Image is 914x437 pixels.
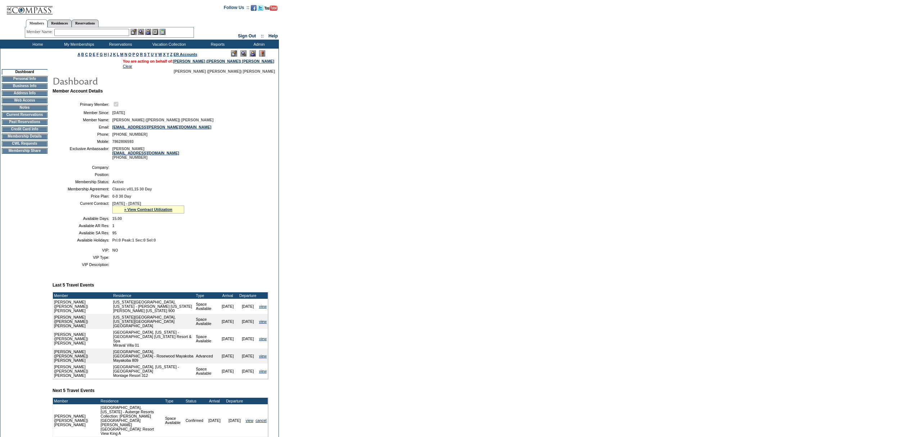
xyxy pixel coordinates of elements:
a: I [108,52,109,57]
td: [PERSON_NAME] ([PERSON_NAME]) [PERSON_NAME] [53,329,112,348]
td: [GEOGRAPHIC_DATA], [GEOGRAPHIC_DATA] - Rosewood Mayakoba Mayakoba 809 [112,348,195,364]
td: Available Days: [55,216,109,221]
a: » View Contract Utilization [124,207,172,212]
td: Personal Info [2,76,47,82]
td: Available AR Res: [55,224,109,228]
img: View Mode [240,50,246,57]
a: G [100,52,103,57]
td: Confirmed [185,404,204,437]
a: N [125,52,127,57]
a: Become our fan on Facebook [251,7,257,12]
td: Dashboard [2,69,47,75]
td: Residence [99,398,164,404]
td: Past Reservations [2,119,47,125]
td: Follow Us :: [224,4,249,13]
a: view [259,319,267,324]
td: Member [53,292,112,299]
td: VIP Type: [55,255,109,260]
span: NO [112,248,118,252]
td: Current Reservations [2,112,47,118]
a: B [81,52,84,57]
a: Clear [123,64,132,68]
td: My Memberships [58,40,99,49]
img: Impersonate [250,50,256,57]
a: R [140,52,143,57]
img: Reservations [152,29,158,35]
a: view [259,369,267,373]
a: X [163,52,166,57]
td: Available SA Res: [55,231,109,235]
td: Arrival [204,398,225,404]
td: Price Plan: [55,194,109,198]
td: [PERSON_NAME] ([PERSON_NAME]) [PERSON_NAME] [53,364,112,379]
a: Residences [47,19,72,27]
td: Available Holidays: [55,238,109,242]
a: V [155,52,157,57]
img: b_edit.gif [131,29,137,35]
span: 15.00 [112,216,122,221]
td: [PERSON_NAME] ([PERSON_NAME]) [PERSON_NAME] [53,299,112,314]
td: Membership Status: [55,180,109,184]
a: view [259,354,267,358]
td: Company: [55,165,109,170]
td: Vacation Collection [140,40,196,49]
td: [GEOGRAPHIC_DATA], [US_STATE] - Auberge Resorts Collection: [PERSON_NAME][GEOGRAPHIC_DATA] [PERSO... [99,404,164,437]
td: [DATE] [238,329,258,348]
span: :: [261,33,264,39]
a: O [128,52,131,57]
a: K [113,52,116,57]
a: U [151,52,154,57]
a: J [110,52,112,57]
span: Classic v01.15 30 Day [112,187,152,191]
td: Credit Card Info [2,126,47,132]
td: Reservations [99,40,140,49]
td: [GEOGRAPHIC_DATA], [US_STATE] - [GEOGRAPHIC_DATA] [US_STATE] Resort & Spa Miraval Villa 01 [112,329,195,348]
td: Advanced [195,348,217,364]
a: view [259,337,267,341]
td: Member [53,398,97,404]
a: Members [26,19,48,27]
a: Z [170,52,173,57]
td: Home [16,40,58,49]
td: Member Name: [55,118,109,122]
span: 0-0 30 Day [112,194,131,198]
td: Admin [237,40,279,49]
img: Subscribe to our YouTube Channel [264,5,277,11]
td: [US_STATE][GEOGRAPHIC_DATA], [US_STATE][GEOGRAPHIC_DATA] [GEOGRAPHIC_DATA] [112,314,195,329]
span: [PERSON_NAME] ([PERSON_NAME]) [PERSON_NAME] [112,118,213,122]
a: P [132,52,135,57]
a: A [78,52,80,57]
td: Type [164,398,185,404]
a: view [246,418,253,423]
span: [PERSON_NAME] [PHONE_NUMBER] [112,147,179,159]
span: 1 [112,224,114,228]
td: [US_STATE][GEOGRAPHIC_DATA], [US_STATE] - [PERSON_NAME] [US_STATE] [PERSON_NAME] [US_STATE] 900 [112,299,195,314]
a: F [96,52,99,57]
a: view [259,304,267,308]
a: [PERSON_NAME] ([PERSON_NAME]) [PERSON_NAME] [173,59,274,63]
td: [PERSON_NAME] ([PERSON_NAME]) [PERSON_NAME] [53,348,112,364]
td: VIP Description: [55,262,109,267]
td: Membership Share [2,148,47,154]
img: Follow us on Twitter [258,5,263,11]
span: Active [112,180,124,184]
td: Web Access [2,98,47,103]
img: Edit Mode [231,50,237,57]
a: L [117,52,119,57]
td: Exclusive Ambassador: [55,147,109,159]
a: W [158,52,162,57]
td: [DATE] [204,404,225,437]
a: cancel [255,418,267,423]
img: View [138,29,144,35]
span: 7862806593 [112,139,134,144]
a: M [120,52,123,57]
a: H [104,52,107,57]
img: pgTtlDashboard.gif [52,73,196,88]
td: Mobile: [55,139,109,144]
b: Next 5 Travel Events [53,388,95,393]
td: Space Available [164,404,185,437]
td: Position: [55,172,109,177]
a: D [89,52,92,57]
a: Sign Out [238,33,256,39]
a: Y [167,52,169,57]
